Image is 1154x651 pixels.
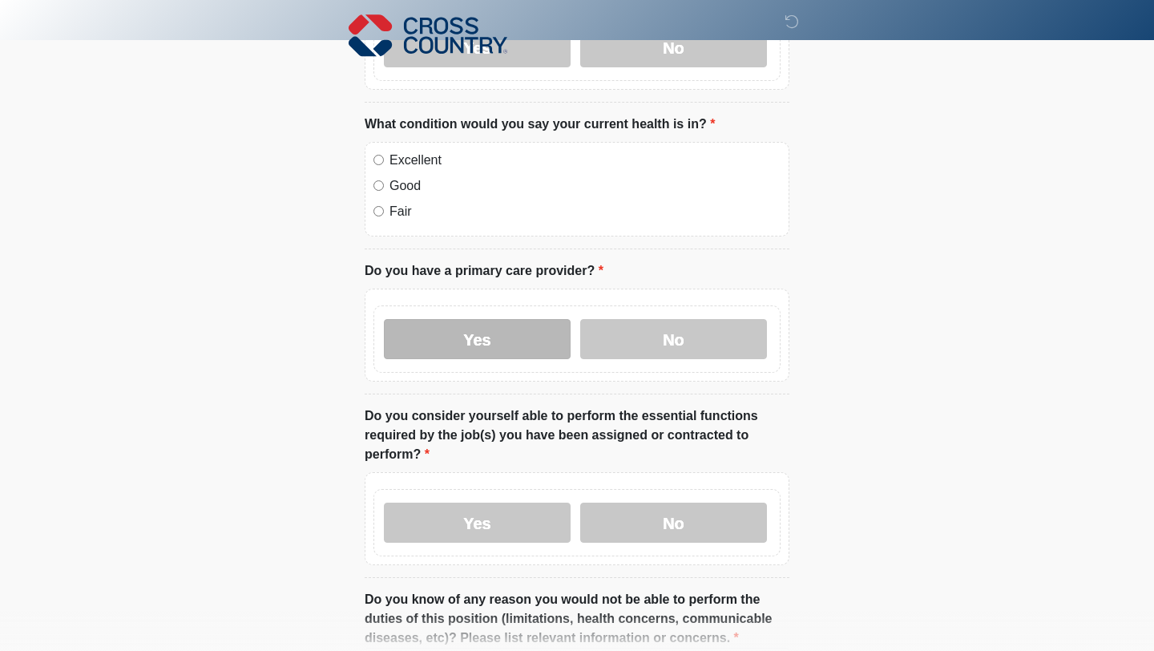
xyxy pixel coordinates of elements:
[389,151,781,170] label: Excellent
[389,202,781,221] label: Fair
[580,503,767,543] label: No
[373,206,384,216] input: Fair
[373,155,384,165] input: Excellent
[389,176,781,196] label: Good
[373,180,384,191] input: Good
[365,115,715,134] label: What condition would you say your current health is in?
[384,319,571,359] label: Yes
[349,12,507,59] img: Cross Country Logo
[365,406,789,464] label: Do you consider yourself able to perform the essential functions required by the job(s) you have ...
[580,319,767,359] label: No
[365,590,789,648] label: Do you know of any reason you would not be able to perform the duties of this position (limitatio...
[365,261,603,281] label: Do you have a primary care provider?
[384,503,571,543] label: Yes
